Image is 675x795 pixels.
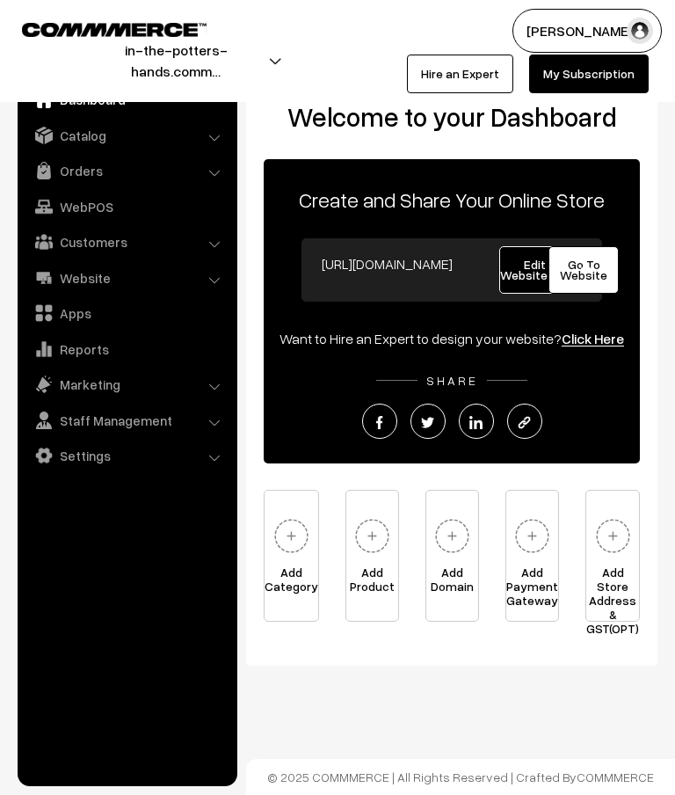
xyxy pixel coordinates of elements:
[22,18,176,39] a: COMMMERCE
[22,155,231,186] a: Orders
[562,330,624,347] a: Click Here
[22,23,207,36] img: COMMMERCE
[267,512,316,560] img: plus.svg
[346,565,398,601] span: Add Product
[264,328,640,349] div: Want to Hire an Expert to design your website?
[407,55,513,93] a: Hire an Expert
[627,18,653,44] img: user
[246,759,675,795] footer: © 2025 COMMMERCE | All Rights Reserved | Crafted By
[499,246,570,294] a: Edit Website
[560,257,607,282] span: Go To Website
[577,769,654,784] a: COMMMERCE
[512,9,662,53] button: [PERSON_NAME]…
[22,226,231,258] a: Customers
[345,490,399,622] a: AddProduct
[22,333,231,365] a: Reports
[589,512,637,560] img: plus.svg
[425,490,479,622] a: AddDomain
[22,368,231,400] a: Marketing
[585,490,640,622] a: Add Store Address& GST(OPT)
[428,512,476,560] img: plus.svg
[22,440,231,471] a: Settings
[426,565,478,601] span: Add Domain
[506,565,558,601] span: Add Payment Gateway
[348,512,396,560] img: plus.svg
[264,101,640,133] h2: Welcome to your Dashboard
[22,262,231,294] a: Website
[508,512,556,560] img: plus.svg
[500,257,570,282] span: Edit Website
[22,120,231,151] a: Catalog
[548,246,619,294] a: Go To Website
[586,565,639,601] span: Add Store Address & GST(OPT)
[22,405,231,436] a: Staff Management
[265,565,318,601] span: Add Category
[264,184,640,215] p: Create and Share Your Online Store
[529,55,649,93] a: My Subscription
[27,39,324,83] button: in-the-potters-hands.comm…
[22,191,231,222] a: WebPOS
[22,297,231,329] a: Apps
[505,490,559,622] a: Add PaymentGateway
[264,490,319,622] a: AddCategory
[417,373,487,388] span: SHARE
